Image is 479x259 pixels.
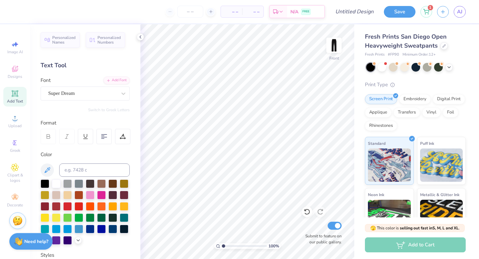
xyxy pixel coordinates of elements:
div: Add Font [103,77,130,84]
input: e.g. 7428 c [59,163,130,177]
a: AJ [454,6,466,18]
span: 100 % [268,243,279,249]
span: 🫣 [370,225,376,231]
div: Vinyl [422,108,441,118]
span: Puff Ink [420,140,434,147]
span: Greek [10,148,20,153]
div: Format [41,119,130,127]
strong: selling out fast in S, M, L and XL [400,225,459,231]
span: – – [225,8,238,15]
button: Switch to Greek Letters [88,107,130,113]
span: Minimum Order: 12 + [402,52,436,58]
span: This color is . [370,225,460,231]
label: Submit to feature on our public gallery. [302,233,342,245]
div: Print Type [365,81,466,89]
span: Upload [8,123,22,129]
span: AJ [457,8,462,16]
img: Standard [368,148,411,182]
span: Neon Ink [368,191,384,198]
span: Decorate [7,202,23,208]
img: Front [327,39,341,52]
span: # FP90 [388,52,399,58]
span: Image AI [7,49,23,55]
img: Metallic & Glitter Ink [420,200,463,233]
span: Fresh Prints San Diego Open Heavyweight Sweatpants [365,33,447,50]
span: Add Text [7,99,23,104]
div: Text Tool [41,61,130,70]
span: – – [246,8,259,15]
span: Designs [8,74,22,79]
div: Foil [443,108,458,118]
span: Personalized Names [52,35,76,45]
input: Untitled Design [330,5,379,18]
span: Fresh Prints [365,52,385,58]
span: Personalized Numbers [97,35,121,45]
img: Puff Ink [420,148,463,182]
div: Rhinestones [365,121,397,131]
span: Metallic & Glitter Ink [420,191,459,198]
div: Digital Print [433,94,465,104]
div: Embroidery [399,94,431,104]
span: 1 [428,5,433,10]
span: FREE [302,9,309,14]
button: Save [384,6,415,18]
div: Transfers [394,108,420,118]
div: Styles [41,251,130,259]
div: Screen Print [365,94,397,104]
label: Font [41,77,51,84]
span: Clipart & logos [3,172,27,183]
img: Neon Ink [368,200,411,233]
strong: Need help? [24,238,48,245]
div: Applique [365,108,392,118]
input: – – [177,6,203,18]
span: Standard [368,140,386,147]
div: Front [329,55,339,61]
span: N/A [290,8,298,15]
div: Color [41,151,130,158]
